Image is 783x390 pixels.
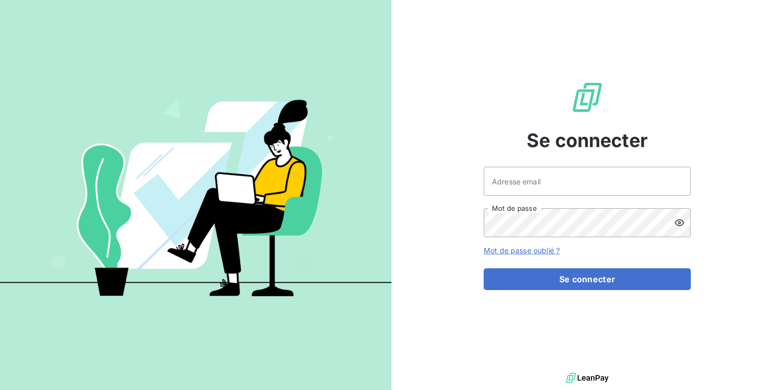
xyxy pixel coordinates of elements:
a: Mot de passe oublié ? [484,246,560,255]
button: Se connecter [484,268,691,290]
span: Se connecter [527,126,648,154]
img: logo [566,370,608,386]
img: Logo LeanPay [571,81,604,114]
input: placeholder [484,167,691,196]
